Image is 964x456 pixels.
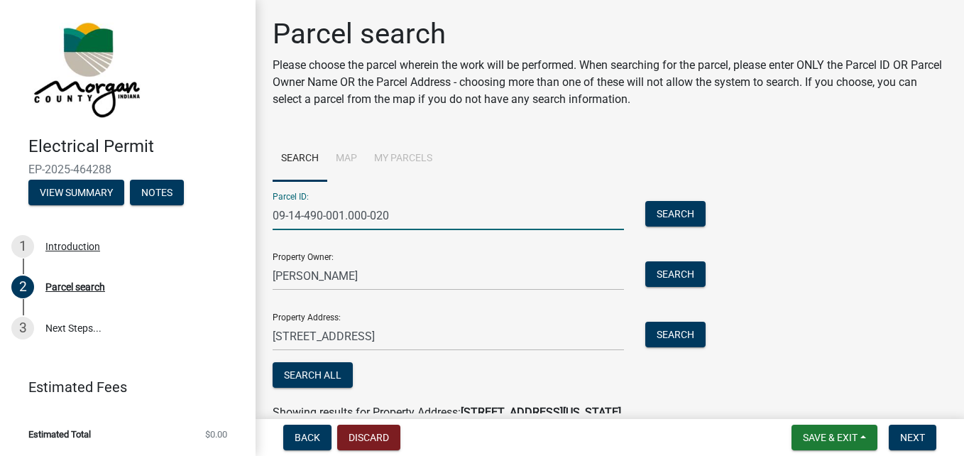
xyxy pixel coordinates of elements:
[45,282,105,292] div: Parcel search
[295,432,320,443] span: Back
[889,425,936,450] button: Next
[205,430,227,439] span: $0.00
[273,57,947,108] p: Please choose the parcel wherein the work will be performed. When searching for the parcel, pleas...
[11,317,34,340] div: 3
[45,241,100,251] div: Introduction
[792,425,877,450] button: Save & Exit
[11,373,233,401] a: Estimated Fees
[273,17,947,51] h1: Parcel search
[803,432,858,443] span: Save & Exit
[900,432,925,443] span: Next
[130,188,184,199] wm-modal-confirm: Notes
[273,136,327,182] a: Search
[28,163,227,176] span: EP-2025-464288
[273,362,353,388] button: Search All
[645,322,706,347] button: Search
[11,235,34,258] div: 1
[337,425,400,450] button: Discard
[28,180,124,205] button: View Summary
[28,15,143,121] img: Morgan County, Indiana
[130,180,184,205] button: Notes
[645,201,706,227] button: Search
[28,136,244,157] h4: Electrical Permit
[28,430,91,439] span: Estimated Total
[28,188,124,199] wm-modal-confirm: Summary
[461,406,621,419] strong: [STREET_ADDRESS][US_STATE]
[11,276,34,298] div: 2
[273,404,947,421] div: Showing results for Property Address:
[645,261,706,287] button: Search
[283,425,332,450] button: Back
